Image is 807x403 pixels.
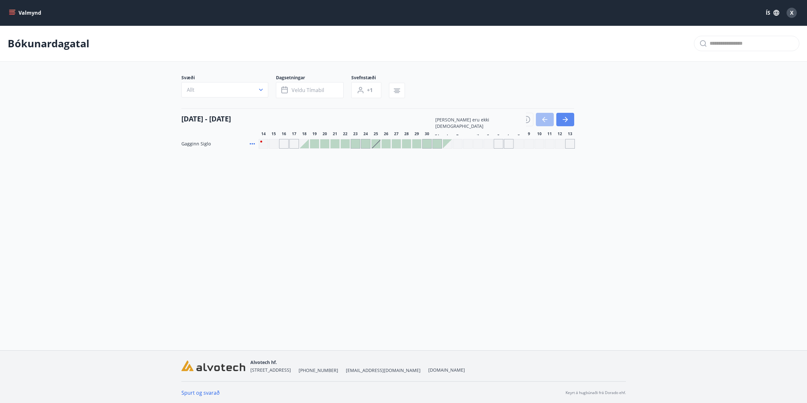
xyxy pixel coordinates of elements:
button: ÍS [762,7,783,19]
span: 25 [374,131,378,136]
span: Alvotech hf. [250,359,277,365]
div: [PERSON_NAME] eru ekki [DEMOGRAPHIC_DATA] [430,112,526,135]
span: [PHONE_NUMBER] [299,367,338,374]
span: [EMAIL_ADDRESS][DOMAIN_NAME] [346,367,421,374]
div: Gráir dagar eru ekki bókanlegir [279,139,289,149]
span: 20 [323,131,327,136]
span: 11 [547,131,552,136]
span: +1 [367,87,373,94]
span: Veldu tímabil [292,87,324,94]
span: 22 [343,131,347,136]
div: Gráir dagar eru ekki bókanlegir [545,139,554,149]
div: Gráir dagar eru ekki bókanlegir [494,139,503,149]
div: Gráir dagar eru ekki bókanlegir [555,139,565,149]
div: Gráir dagar eru ekki bókanlegir [565,139,575,149]
button: X [784,5,799,20]
div: Gráir dagar eru ekki bókanlegir [443,139,452,149]
span: 27 [394,131,399,136]
div: Gráir dagar eru ekki bókanlegir [483,139,493,149]
p: Bókunardagatal [8,36,89,50]
div: Gráir dagar eru ekki bókanlegir [504,139,514,149]
span: 17 [292,131,296,136]
span: 16 [282,131,286,136]
span: [STREET_ADDRESS] [250,367,291,373]
span: 9 [528,131,530,136]
span: X [790,9,794,16]
span: 28 [404,131,409,136]
button: +1 [351,82,381,98]
span: Gagginn Siglo [181,141,211,147]
span: Dagsetningar [276,74,351,82]
span: 15 [271,131,276,136]
span: 29 [415,131,419,136]
span: 23 [353,131,358,136]
div: Gráir dagar eru ekki bókanlegir [269,139,278,149]
span: Allt [187,86,194,93]
span: 19 [312,131,317,136]
span: 10 [537,131,542,136]
div: Gráir dagar eru ekki bókanlegir [289,139,299,149]
span: 13 [568,131,572,136]
div: Gráir dagar eru ekki bókanlegir [524,139,534,149]
div: Gráir dagar eru ekki bókanlegir [473,139,483,149]
span: 12 [558,131,562,136]
div: Gráir dagar eru ekki bókanlegir [453,139,462,149]
span: 21 [333,131,337,136]
a: [DOMAIN_NAME] [428,367,465,373]
p: Keyrt á hugbúnaði frá Dorado ehf. [566,390,626,396]
span: 14 [261,131,266,136]
div: Gráir dagar eru ekki bókanlegir [514,139,524,149]
img: wIO4iZgKCVTEj5mMIr0Nnd9kRA53sFS5K0D73RsS.png [181,360,245,371]
a: Spurt og svarað [181,389,220,396]
span: 18 [302,131,307,136]
h4: [DATE] - [DATE] [181,114,231,123]
button: Veldu tímabil [276,82,344,98]
span: 24 [363,131,368,136]
div: Gráir dagar eru ekki bókanlegir [463,139,473,149]
button: menu [8,7,44,19]
div: Gráir dagar eru ekki bókanlegir [535,139,544,149]
span: 26 [384,131,388,136]
div: Gráir dagar eru ekki bókanlegir [259,139,268,149]
button: Allt [181,82,268,97]
span: Svæði [181,74,276,82]
span: 30 [425,131,429,136]
span: Svefnstæði [351,74,389,82]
